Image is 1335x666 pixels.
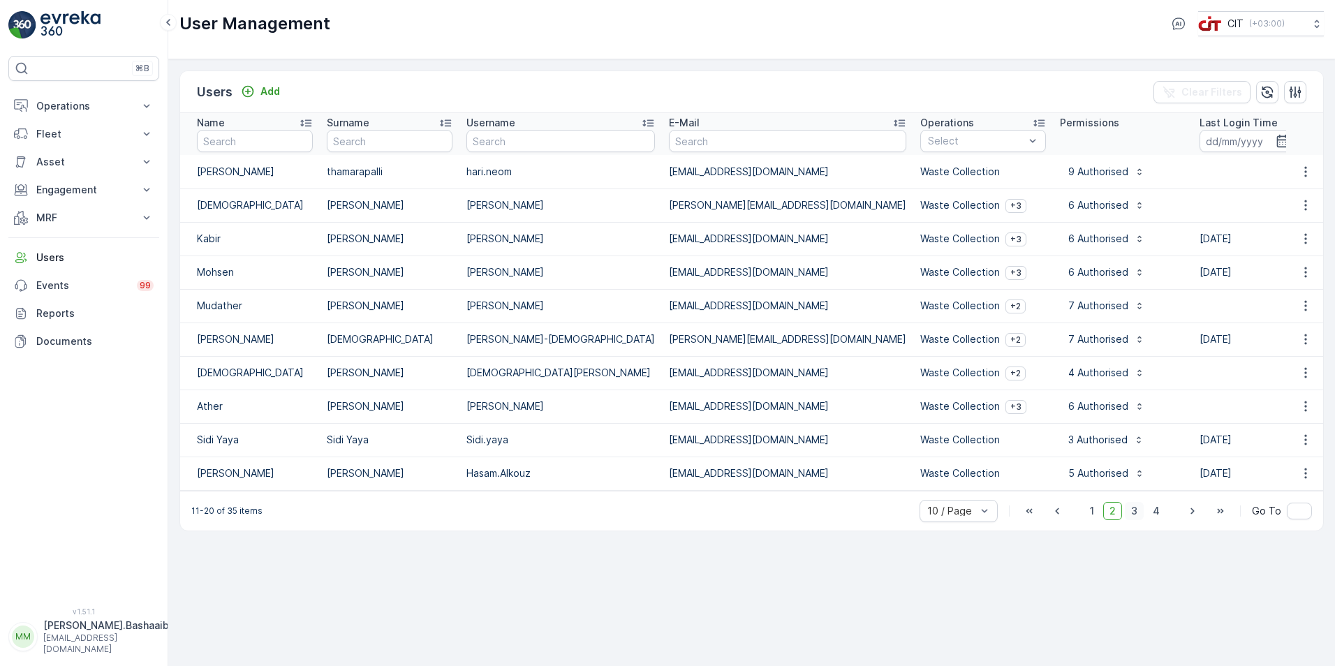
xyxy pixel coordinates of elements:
[40,11,101,39] img: logo_light-DOdMpM7g.png
[669,366,906,380] p: [EMAIL_ADDRESS][DOMAIN_NAME]
[1068,299,1128,313] p: 7 Authorised
[920,366,1000,380] p: Waste Collection
[197,433,313,447] p: Sidi Yaya
[928,134,1024,148] p: Select
[197,366,313,380] p: [DEMOGRAPHIC_DATA]
[1060,228,1153,250] button: 6 Authorised
[197,466,313,480] p: [PERSON_NAME]
[466,366,655,380] p: [DEMOGRAPHIC_DATA][PERSON_NAME]
[1010,267,1021,279] span: +3
[327,165,452,179] p: thamarapalli
[327,332,452,346] p: [DEMOGRAPHIC_DATA]
[1068,433,1128,447] p: 3 Authorised
[8,244,159,272] a: Users
[197,299,313,313] p: Mudather
[669,130,906,152] input: Search
[179,13,330,35] p: User Management
[466,399,655,413] p: [PERSON_NAME]
[327,265,452,279] p: [PERSON_NAME]
[1060,362,1153,384] button: 4 Authorised
[8,607,159,616] span: v 1.51.1
[1200,130,1295,152] input: dd/mm/yyyy
[466,232,655,246] p: [PERSON_NAME]
[1060,194,1153,216] button: 6 Authorised
[669,299,906,313] p: [EMAIL_ADDRESS][DOMAIN_NAME]
[920,399,1000,413] p: Waste Collection
[669,232,906,246] p: [EMAIL_ADDRESS][DOMAIN_NAME]
[466,332,655,346] p: [PERSON_NAME]-[DEMOGRAPHIC_DATA]
[920,198,1000,212] p: Waste Collection
[12,626,34,648] div: MM
[1068,399,1128,413] p: 6 Authorised
[1060,161,1153,183] button: 9 Authorised
[1010,334,1021,346] span: +2
[669,466,906,480] p: [EMAIL_ADDRESS][DOMAIN_NAME]
[920,433,1000,447] p: Waste Collection
[327,466,452,480] p: [PERSON_NAME]
[466,433,655,447] p: Sidi.yaya
[1068,165,1128,179] p: 9 Authorised
[1068,466,1128,480] p: 5 Authorised
[466,265,655,279] p: [PERSON_NAME]
[1068,265,1128,279] p: 6 Authorised
[8,619,159,655] button: MM[PERSON_NAME].Bashaaib[EMAIL_ADDRESS][DOMAIN_NAME]
[260,84,280,98] p: Add
[8,11,36,39] img: logo
[1146,502,1166,520] span: 4
[191,505,263,517] p: 11-20 of 35 items
[8,148,159,176] button: Asset
[327,116,369,130] p: Surname
[1068,232,1128,246] p: 6 Authorised
[1010,368,1021,379] span: +2
[327,433,452,447] p: Sidi Yaya
[1249,18,1285,29] p: ( +03:00 )
[1103,502,1122,520] span: 2
[1068,198,1128,212] p: 6 Authorised
[1060,462,1153,484] button: 5 Authorised
[36,99,131,113] p: Operations
[1227,17,1244,31] p: CIT
[197,399,313,413] p: Ather
[327,198,452,212] p: [PERSON_NAME]
[466,165,655,179] p: hari.neom
[1060,429,1153,451] button: 3 Authorised
[1010,301,1021,312] span: +2
[36,279,128,293] p: Events
[920,116,974,130] p: Operations
[1198,11,1324,36] button: CIT(+03:00)
[140,280,151,291] p: 99
[1084,502,1100,520] span: 1
[1010,234,1021,245] span: +3
[197,265,313,279] p: Mohsen
[8,92,159,120] button: Operations
[466,198,655,212] p: [PERSON_NAME]
[8,272,159,299] a: Events99
[197,165,313,179] p: [PERSON_NAME]
[197,130,313,152] input: Search
[36,127,131,141] p: Fleet
[669,198,906,212] p: [PERSON_NAME][EMAIL_ADDRESS][DOMAIN_NAME]
[8,120,159,148] button: Fleet
[36,306,154,320] p: Reports
[1060,328,1153,350] button: 7 Authorised
[669,116,700,130] p: E-Mail
[197,82,233,102] p: Users
[1060,116,1119,130] p: Permissions
[1060,295,1153,317] button: 7 Authorised
[466,130,655,152] input: Search
[197,332,313,346] p: [PERSON_NAME]
[327,399,452,413] p: [PERSON_NAME]
[466,466,655,480] p: Hasam.Alkouz
[1068,332,1128,346] p: 7 Authorised
[8,176,159,204] button: Engagement
[920,165,1000,179] p: Waste Collection
[197,198,313,212] p: [DEMOGRAPHIC_DATA]
[43,619,169,632] p: [PERSON_NAME].Bashaaib
[36,211,131,225] p: MRF
[135,63,149,74] p: ⌘B
[1181,85,1242,99] p: Clear Filters
[36,183,131,197] p: Engagement
[36,155,131,169] p: Asset
[43,632,169,655] p: [EMAIL_ADDRESS][DOMAIN_NAME]
[1060,261,1153,283] button: 6 Authorised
